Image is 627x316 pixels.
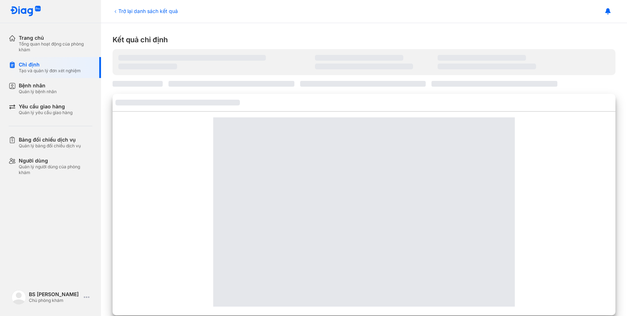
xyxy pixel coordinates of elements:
div: Chỉ định [19,61,81,68]
div: BS [PERSON_NAME] [29,291,81,298]
div: Tổng quan hoạt động của phòng khám [19,41,92,53]
img: logo [10,6,41,17]
div: Quản lý bệnh nhân [19,89,57,95]
div: Bảng đối chiếu dịch vụ [19,137,81,143]
div: Trang chủ [19,35,92,41]
img: logo [12,290,26,304]
div: Tạo và quản lý đơn xét nghiệm [19,68,81,74]
div: Quản lý người dùng của phòng khám [19,164,92,176]
div: Bệnh nhân [19,82,57,89]
div: Người dùng [19,157,92,164]
div: Chủ phòng khám [29,298,81,303]
div: Kết quả chỉ định [113,35,615,45]
div: Quản lý yêu cầu giao hàng [19,110,73,116]
div: Yêu cầu giao hàng [19,103,73,110]
div: Quản lý bảng đối chiếu dịch vụ [19,143,81,149]
div: Trở lại danh sách kết quả [113,7,178,15]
